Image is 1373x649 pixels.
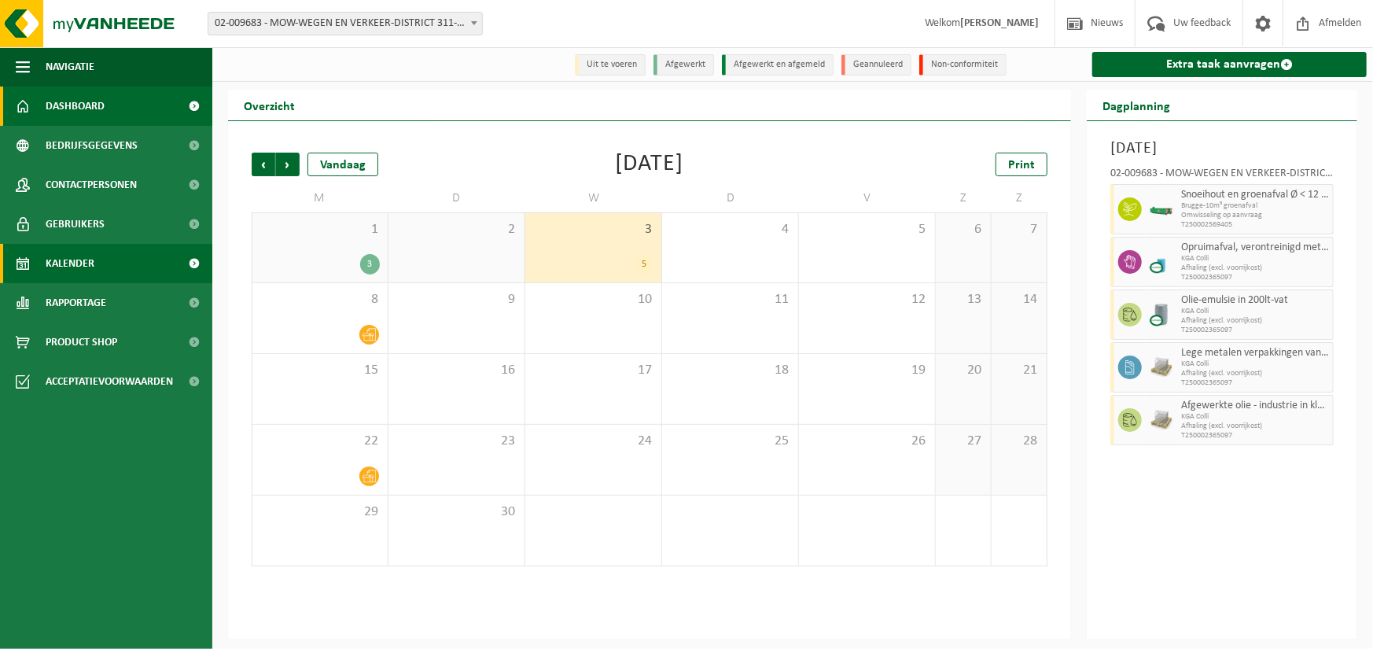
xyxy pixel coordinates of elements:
[525,184,662,212] td: W
[46,205,105,244] span: Gebruikers
[936,184,992,212] td: Z
[1087,90,1186,120] h2: Dagplanning
[807,221,927,238] span: 5
[1181,400,1329,412] span: Afgewerkte olie - industrie in kleinverpakking
[396,503,517,521] span: 30
[1181,422,1329,431] span: Afhaling (excl. voorrijkost)
[396,362,517,379] span: 16
[260,221,380,238] span: 1
[252,153,275,176] span: Vorige
[1150,356,1173,379] img: LP-PA-00000-WDN-11
[999,221,1039,238] span: 7
[999,362,1039,379] span: 21
[807,291,927,308] span: 12
[533,362,653,379] span: 17
[662,184,799,212] td: D
[260,433,380,450] span: 22
[799,184,936,212] td: V
[1181,294,1329,307] span: Olie-emulsie in 200lt-vat
[670,221,790,238] span: 4
[1110,168,1334,184] div: 02-009683 - MOW-WEGEN EN VERKEER-DISTRICT 311-[GEOGRAPHIC_DATA] - [GEOGRAPHIC_DATA]
[999,291,1039,308] span: 14
[228,90,311,120] h2: Overzicht
[841,54,911,76] li: Geannuleerd
[260,503,380,521] span: 29
[616,153,684,176] div: [DATE]
[1181,378,1329,388] span: T250002365097
[1181,347,1329,360] span: Lege metalen verpakkingen van gevaarlijke stoffen
[999,433,1039,450] span: 28
[575,54,646,76] li: Uit te voeren
[46,47,94,87] span: Navigatie
[260,291,380,308] span: 8
[1181,264,1329,273] span: Afhaling (excl. voorrijkost)
[396,221,517,238] span: 2
[634,254,653,275] div: 5
[1181,369,1329,378] span: Afhaling (excl. voorrijkost)
[807,362,927,379] span: 19
[1181,201,1329,211] span: Brugge-10m³ groenafval
[46,283,106,323] span: Rapportage
[1181,431,1329,441] span: T250002365097
[1181,220,1329,230] span: T250002569405
[944,362,983,379] span: 20
[960,17,1039,29] strong: [PERSON_NAME]
[1181,412,1329,422] span: KGA Colli
[1150,303,1173,326] img: LP-LD-00200-CU
[46,323,117,362] span: Product Shop
[944,221,983,238] span: 6
[46,165,137,205] span: Contactpersonen
[1181,189,1329,201] span: Snoeihout en groenafval Ø < 12 cm
[1008,159,1035,171] span: Print
[533,221,653,238] span: 3
[396,433,517,450] span: 23
[1150,408,1173,432] img: LP-PA-00000-WDN-11
[807,433,927,450] span: 26
[1181,307,1329,316] span: KGA Colli
[208,12,483,35] span: 02-009683 - MOW-WEGEN EN VERKEER-DISTRICT 311-BRUGGE - 8000 BRUGGE, KONING ALBERT I LAAN 293
[992,184,1047,212] td: Z
[1181,273,1329,282] span: T250002365097
[722,54,834,76] li: Afgewerkt en afgemeld
[46,244,94,283] span: Kalender
[1150,250,1173,274] img: LP-OT-00060-CU
[1181,360,1329,369] span: KGA Colli
[208,13,482,35] span: 02-009683 - MOW-WEGEN EN VERKEER-DISTRICT 311-BRUGGE - 8000 BRUGGE, KONING ALBERT I LAAN 293
[533,433,653,450] span: 24
[653,54,714,76] li: Afgewerkt
[944,291,983,308] span: 13
[919,54,1007,76] li: Non-conformiteit
[1150,204,1173,216] img: HK-XC-10-GN-00
[533,291,653,308] span: 10
[46,87,105,126] span: Dashboard
[46,126,138,165] span: Bedrijfsgegevens
[996,153,1047,176] a: Print
[388,184,525,212] td: D
[1181,211,1329,220] span: Omwisseling op aanvraag
[307,153,378,176] div: Vandaag
[1181,326,1329,335] span: T250002365097
[252,184,388,212] td: M
[46,362,173,401] span: Acceptatievoorwaarden
[1181,242,1329,254] span: Opruimafval, verontreinigd met olie
[276,153,300,176] span: Volgende
[944,433,983,450] span: 27
[670,291,790,308] span: 11
[1181,254,1329,264] span: KGA Colli
[670,362,790,379] span: 18
[260,362,380,379] span: 15
[1110,137,1334,160] h3: [DATE]
[1181,316,1329,326] span: Afhaling (excl. voorrijkost)
[396,291,517,308] span: 9
[1092,52,1367,77] a: Extra taak aanvragen
[670,433,790,450] span: 25
[360,254,380,275] div: 3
